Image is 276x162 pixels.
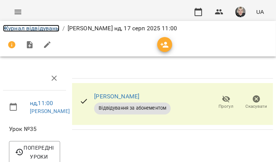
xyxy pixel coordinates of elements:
span: Попередні уроки [15,143,54,161]
button: UA [253,5,267,19]
li: / [62,24,65,33]
nav: breadcrumb [3,24,273,33]
img: e6b29b008becd306e3c71aec93de28f6.jpeg [235,7,246,17]
p: [PERSON_NAME] нд, 17 серп 2025 11:00 [68,24,177,33]
span: Урок №35 [9,125,60,134]
button: Прогул [211,92,241,113]
a: [PERSON_NAME] [30,108,70,114]
button: Menu [9,3,27,21]
span: Скасувати [246,103,267,110]
a: нд , 11:00 [30,100,53,107]
button: Скасувати [241,92,272,113]
a: [PERSON_NAME] [94,93,139,100]
span: Прогул [219,103,234,110]
span: Відвідування за абонементом [94,105,171,111]
a: Журнал відвідувань [3,25,59,32]
span: UA [256,8,264,16]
